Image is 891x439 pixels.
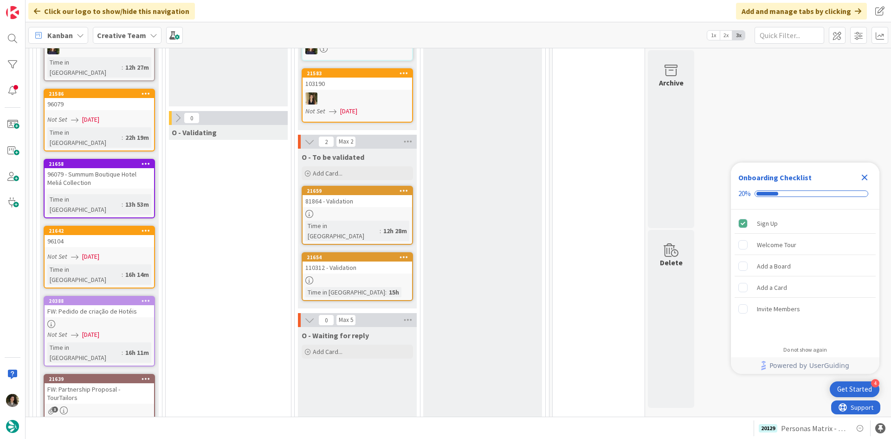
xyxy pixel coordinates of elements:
[45,90,154,98] div: 21586
[303,187,412,195] div: 21659
[97,31,146,40] b: Creative Team
[303,253,412,274] div: 21654110312 - Validation
[757,239,796,250] div: Welcome Tour
[736,357,875,374] a: Powered by UserGuiding
[731,357,879,374] div: Footer
[757,303,800,315] div: Invite Members
[302,68,413,123] a: 21583103190SPNot Set[DATE]
[735,256,876,276] div: Add a Board is incomplete.
[47,252,67,261] i: Not Set
[302,252,413,301] a: 21654110312 - ValidationTime in [GEOGRAPHIC_DATA]:15h
[45,375,154,383] div: 21639
[757,218,778,229] div: Sign Up
[45,160,154,168] div: 21658
[313,347,342,356] span: Add Card...
[380,226,381,236] span: :
[731,163,879,374] div: Checklist Container
[303,253,412,262] div: 21654
[318,315,334,326] span: 0
[45,227,154,247] div: 2164296104
[303,69,412,90] div: 21583103190
[385,287,387,297] span: :
[45,375,154,404] div: 21639FW: Partnership Proposal - TourTailors
[736,3,867,20] div: Add and manage tabs by clicking
[44,226,155,288] a: 2164296104Not Set[DATE]Time in [GEOGRAPHIC_DATA]:16h 14m
[387,287,401,297] div: 15h
[49,228,154,234] div: 21642
[123,269,151,280] div: 16h 14m
[45,90,154,110] div: 2158696079
[44,89,155,151] a: 2158696079Not Set[DATE]Time in [GEOGRAPHIC_DATA]:22h 19m
[830,381,879,397] div: Open Get Started checklist, remaining modules: 4
[755,27,824,44] input: Quick Filter...
[735,277,876,298] div: Add a Card is incomplete.
[122,269,123,280] span: :
[757,261,791,272] div: Add a Board
[47,42,59,54] img: MC
[781,423,847,434] span: Personas Matrix - Definir Locations [GEOGRAPHIC_DATA]
[735,235,876,255] div: Welcome Tour is incomplete.
[44,296,155,367] a: 20388FW: Pedido de criação de HotéisNot Set[DATE]Time in [GEOGRAPHIC_DATA]:16h 11m
[47,115,67,124] i: Not Set
[305,107,325,115] i: Not Set
[302,331,369,340] span: O - Waiting for reply
[783,346,827,354] div: Do not show again
[313,169,342,177] span: Add Card...
[47,194,122,215] div: Time in [GEOGRAPHIC_DATA]
[757,282,787,293] div: Add a Card
[45,297,154,305] div: 20388
[302,186,413,245] a: 2165981864 - ValidationTime in [GEOGRAPHIC_DATA]:12h 28m
[732,31,745,40] span: 3x
[184,112,200,124] span: 0
[45,383,154,404] div: FW: Partnership Proposal - TourTailors
[123,62,151,72] div: 12h 27m
[19,1,42,13] span: Support
[49,298,154,304] div: 20388
[857,170,872,185] div: Close Checklist
[122,347,123,358] span: :
[302,152,364,162] span: O - To be validated
[837,385,872,394] div: Get Started
[303,42,412,54] div: MC
[303,92,412,105] div: SP
[769,360,849,371] span: Powered by UserGuiding
[49,161,154,167] div: 21658
[303,78,412,90] div: 103190
[45,297,154,317] div: 20388FW: Pedido de criação de Hotéis
[307,188,412,194] div: 21659
[381,226,409,236] div: 12h 28m
[303,195,412,207] div: 81864 - Validation
[47,57,122,78] div: Time in [GEOGRAPHIC_DATA]
[123,199,151,210] div: 13h 53m
[82,330,99,340] span: [DATE]
[307,254,412,261] div: 21654
[339,139,353,144] div: Max 2
[45,305,154,317] div: FW: Pedido de criação de Hotéis
[123,347,151,358] div: 16h 11m
[305,92,317,105] img: SP
[28,3,195,20] div: Click our logo to show/hide this navigation
[735,299,876,319] div: Invite Members is incomplete.
[82,416,99,426] span: [DATE]
[82,252,99,262] span: [DATE]
[339,318,353,322] div: Max 5
[122,62,123,72] span: :
[6,6,19,19] img: Visit kanbanzone.com
[82,115,99,124] span: [DATE]
[303,187,412,207] div: 2165981864 - Validation
[45,227,154,235] div: 21642
[738,172,812,183] div: Onboarding Checklist
[6,394,19,407] img: MS
[45,98,154,110] div: 96079
[759,424,777,432] div: 20129
[738,190,751,198] div: 20%
[123,132,151,143] div: 22h 19m
[731,210,879,340] div: Checklist items
[122,132,123,143] span: :
[44,18,155,81] a: MCTime in [GEOGRAPHIC_DATA]:12h 27m
[660,257,683,268] div: Delete
[305,287,385,297] div: Time in [GEOGRAPHIC_DATA]
[318,136,334,147] span: 2
[47,127,122,148] div: Time in [GEOGRAPHIC_DATA]
[49,376,154,382] div: 21639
